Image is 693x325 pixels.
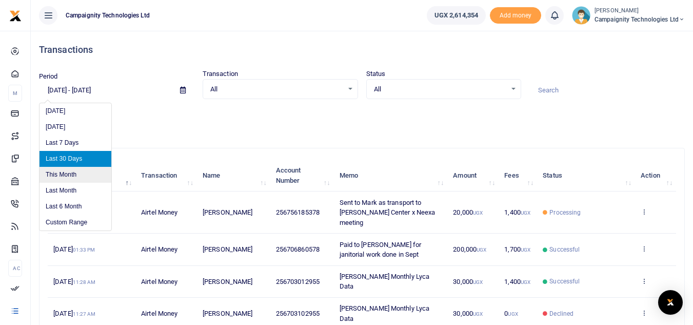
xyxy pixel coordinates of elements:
h4: Transactions [39,44,685,55]
p: Download [39,111,685,122]
th: Action: activate to sort column ascending [635,160,676,192]
img: logo-small [9,10,22,22]
li: Custom Range [39,215,111,231]
span: 200,000 [453,245,486,253]
th: Amount: activate to sort column ascending [447,160,499,192]
span: [PERSON_NAME] [203,310,252,317]
small: UGX [473,311,483,317]
a: Add money [490,11,541,18]
span: Successful [549,245,580,254]
span: Successful [549,277,580,286]
small: UGX [521,210,530,216]
span: 256706860578 [276,245,320,253]
li: Toup your wallet [490,7,541,24]
li: Last 6 Month [39,199,111,215]
span: [PERSON_NAME] Monthly Lyca Data [340,304,430,322]
input: select period [39,82,172,99]
li: Last 7 Days [39,135,111,151]
th: Memo: activate to sort column ascending [333,160,447,192]
th: Status: activate to sort column ascending [537,160,635,192]
small: 11:27 AM [73,311,96,317]
small: [PERSON_NAME] [595,7,685,15]
span: Airtel Money [141,278,177,285]
small: UGX [521,279,530,285]
th: Account Number: activate to sort column ascending [270,160,334,192]
span: [PERSON_NAME] [203,208,252,216]
span: Paid to [PERSON_NAME] for janitorial work done in Sept [340,241,422,259]
span: [DATE] [53,310,95,317]
img: profile-user [572,6,590,25]
span: Declined [549,309,573,318]
small: UGX [521,247,530,253]
th: Transaction: activate to sort column ascending [135,160,197,192]
li: Last Month [39,183,111,199]
span: Add money [490,7,541,24]
span: 0 [504,310,518,317]
span: Airtel Money [141,310,177,317]
li: Ac [8,260,22,277]
small: UGX [508,311,518,317]
a: UGX 2,614,354 [427,6,486,25]
span: 1,700 [504,245,530,253]
small: UGX [473,210,483,216]
li: Last 30 Days [39,151,111,167]
span: 1,400 [504,278,530,285]
a: profile-user [PERSON_NAME] Campaignity Technologies Ltd [572,6,685,25]
li: Wallet ballance [423,6,490,25]
span: 256756185378 [276,208,320,216]
input: Search [529,82,685,99]
span: Processing [549,208,581,217]
span: 30,000 [453,278,483,285]
li: This Month [39,167,111,183]
span: [DATE] [53,245,95,253]
li: M [8,85,22,102]
small: 01:33 PM [73,247,95,253]
label: Status [366,69,386,79]
label: Transaction [203,69,238,79]
th: Name: activate to sort column ascending [197,160,270,192]
span: [PERSON_NAME] [203,245,252,253]
span: [DATE] [53,278,95,285]
small: UGX [473,279,483,285]
li: [DATE] [39,103,111,119]
span: Airtel Money [141,208,177,216]
span: UGX 2,614,354 [434,10,478,21]
span: Airtel Money [141,245,177,253]
label: Period [39,71,58,82]
span: [PERSON_NAME] [203,278,252,285]
span: Sent to Mark as transport to [PERSON_NAME] Center x Neexa meeting [340,199,435,226]
div: Open Intercom Messenger [658,290,683,315]
span: Campaignity Technologies Ltd [62,11,154,20]
span: All [374,84,507,94]
a: logo-small logo-large logo-large [9,11,22,19]
th: Fees: activate to sort column ascending [499,160,537,192]
span: 20,000 [453,208,483,216]
span: All [210,84,343,94]
span: 256703012955 [276,278,320,285]
span: Campaignity Technologies Ltd [595,15,685,24]
span: 1,400 [504,208,530,216]
span: 256703102955 [276,310,320,317]
small: UGX [477,247,486,253]
small: 11:28 AM [73,279,96,285]
li: [DATE] [39,119,111,135]
span: [PERSON_NAME] Monthly Lyca Data [340,273,430,291]
span: 30,000 [453,310,483,317]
